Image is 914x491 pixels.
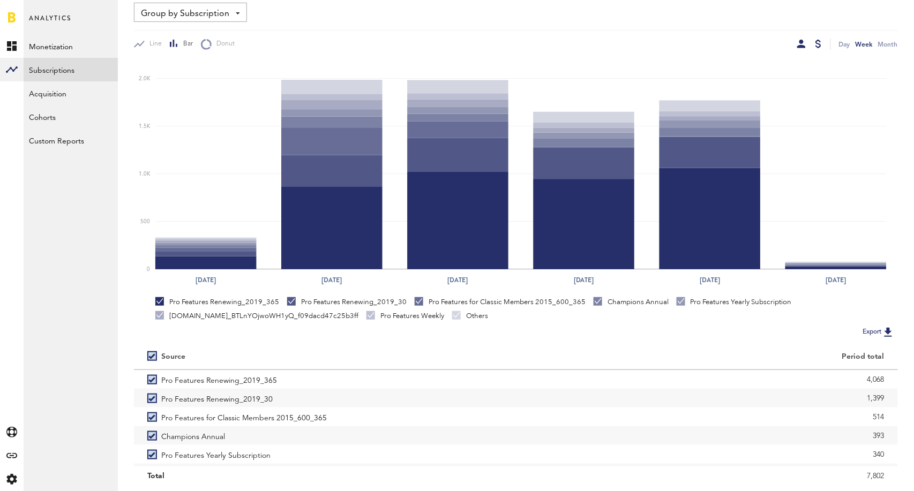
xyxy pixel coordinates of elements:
[529,465,885,481] div: 289
[147,267,150,273] text: 0
[529,372,885,388] div: 4,068
[161,426,225,445] span: Champions Annual
[145,40,162,49] span: Line
[155,311,358,321] div: [DOMAIN_NAME]_BTLnYOjwoWH1yQ_f09dacd47c25b3ff
[882,326,895,338] img: Export
[878,39,898,50] div: Month
[415,297,586,307] div: Pro Features for Classic Members 2015_600_365
[448,276,468,285] text: [DATE]
[139,124,151,129] text: 1.5K
[574,276,595,285] text: [DATE]
[155,297,279,307] div: Pro Features Renewing_2019_365
[141,5,229,23] span: Group by Subscription
[366,311,444,321] div: Pro Features Weekly
[322,276,342,285] text: [DATE]
[700,276,721,285] text: [DATE]
[452,311,488,321] div: Others
[212,40,235,49] span: Donut
[140,220,150,225] text: 500
[29,12,71,34] span: Analytics
[24,105,118,129] a: Cohorts
[529,390,885,406] div: 1,399
[529,468,885,484] div: 7,802
[178,40,193,49] span: Bar
[161,445,271,464] span: Pro Features Yearly Subscription
[529,447,885,463] div: 340
[139,171,151,177] text: 1.0K
[529,428,885,444] div: 393
[161,389,273,407] span: Pro Features Renewing_2019_30
[594,297,669,307] div: Champions Annual
[196,276,216,285] text: [DATE]
[839,39,850,50] div: Day
[23,7,61,17] span: Support
[860,325,898,339] button: Export
[161,352,185,361] div: Source
[161,464,358,482] span: [DOMAIN_NAME]_BTLnYOjwoWH1yQ_f09dacd47c25b3ff
[529,352,885,361] div: Period total
[856,39,873,50] div: Week
[161,370,277,389] span: Pro Features Renewing_2019_365
[826,276,846,285] text: [DATE]
[139,76,151,81] text: 2.0K
[287,297,407,307] div: Pro Features Renewing_2019_30
[161,407,327,426] span: Pro Features for Classic Members 2015_600_365
[147,468,503,484] div: Total
[24,58,118,81] a: Subscriptions
[24,34,118,58] a: Monetization
[529,409,885,425] div: 514
[24,81,118,105] a: Acquisition
[677,297,792,307] div: Pro Features Yearly Subscription
[24,129,118,152] a: Custom Reports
